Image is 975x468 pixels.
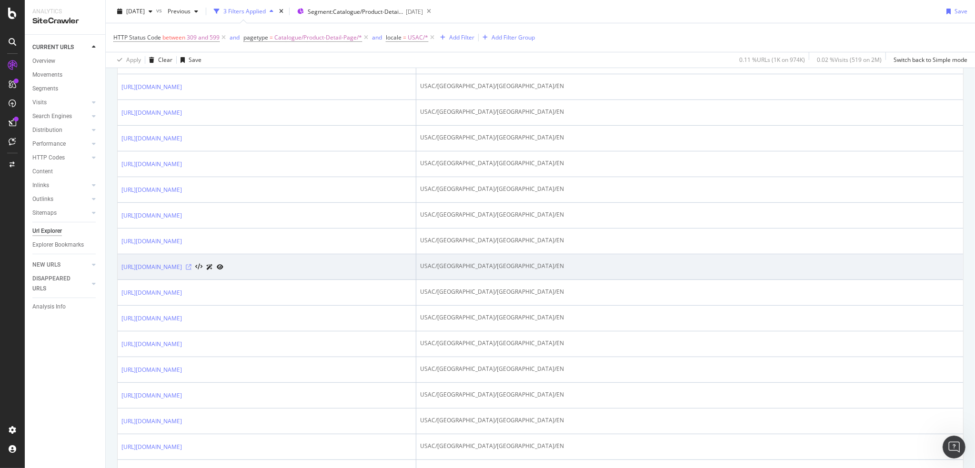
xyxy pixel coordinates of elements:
a: [URL][DOMAIN_NAME] [121,339,182,349]
a: DISAPPEARED URLS [32,274,89,294]
a: Distribution [32,125,89,135]
div: USAC/[GEOGRAPHIC_DATA]/[GEOGRAPHIC_DATA]/EN [420,185,959,193]
div: times [277,7,285,16]
div: 0.11 % URLs ( 1K on 974K ) [739,56,805,64]
a: Analysis Info [32,302,99,312]
div: Analytics [32,8,98,16]
div: USAC/[GEOGRAPHIC_DATA]/[GEOGRAPHIC_DATA]/EN [420,365,959,373]
div: Apply [126,56,141,64]
span: Segment: Catalogue/Product-Detail-Page/* [308,8,403,16]
div: USAC/[GEOGRAPHIC_DATA]/[GEOGRAPHIC_DATA]/EN [420,159,959,168]
div: Analysis Info [32,302,66,312]
button: View HTML Source [195,264,202,270]
div: Content [32,167,53,177]
button: Switch back to Simple mode [890,52,967,68]
a: [URL][DOMAIN_NAME] [121,288,182,298]
span: Catalogue/Product-Detail-Page/* [274,31,362,44]
div: Search Engines [32,111,72,121]
div: 3 Filters Applied [223,7,266,15]
span: pagetype [243,33,268,41]
div: Outlinks [32,194,53,204]
button: and [372,33,382,42]
div: Visits [32,98,47,108]
button: Apply [113,52,141,68]
div: 0.02 % Visits ( 519 on 2M ) [817,56,882,64]
a: [URL][DOMAIN_NAME] [121,108,182,118]
iframe: Intercom live chat [943,436,965,458]
div: Overview [32,56,55,66]
span: 309 and 599 [187,31,220,44]
a: [URL][DOMAIN_NAME] [121,134,182,143]
span: between [162,33,185,41]
a: [URL][DOMAIN_NAME] [121,237,182,246]
div: Explorer Bookmarks [32,240,84,250]
div: HTTP Codes [32,153,65,163]
a: AI Url Details [206,262,213,272]
a: CURRENT URLS [32,42,89,52]
div: USAC/[GEOGRAPHIC_DATA]/[GEOGRAPHIC_DATA]/EN [420,339,959,348]
a: Content [32,167,99,177]
span: Previous [164,7,191,15]
div: Add Filter [449,33,474,41]
div: USAC/[GEOGRAPHIC_DATA]/[GEOGRAPHIC_DATA]/EN [420,262,959,270]
div: Switch back to Simple mode [894,56,967,64]
a: [URL][DOMAIN_NAME] [121,211,182,220]
span: 2025 Sep. 28th [126,7,145,15]
div: USAC/[GEOGRAPHIC_DATA]/[GEOGRAPHIC_DATA]/EN [420,82,959,90]
a: Movements [32,70,99,80]
div: and [230,33,240,41]
div: Performance [32,139,66,149]
a: [URL][DOMAIN_NAME] [121,82,182,92]
div: [DATE] [406,8,423,16]
a: HTTP Codes [32,153,89,163]
div: USAC/[GEOGRAPHIC_DATA]/[GEOGRAPHIC_DATA]/EN [420,108,959,116]
a: [URL][DOMAIN_NAME] [121,262,182,272]
button: Save [177,52,201,68]
a: [URL][DOMAIN_NAME] [121,159,182,169]
a: Explorer Bookmarks [32,240,99,250]
div: USAC/[GEOGRAPHIC_DATA]/[GEOGRAPHIC_DATA]/EN [420,133,959,142]
div: Distribution [32,125,62,135]
div: Movements [32,70,62,80]
button: Segment:Catalogue/Product-Detail-Page/*[DATE] [293,4,423,19]
span: vs [156,6,164,14]
a: Url Explorer [32,226,99,236]
a: Overview [32,56,99,66]
div: USAC/[GEOGRAPHIC_DATA]/[GEOGRAPHIC_DATA]/EN [420,390,959,399]
button: and [230,33,240,42]
div: SiteCrawler [32,16,98,27]
div: and [372,33,382,41]
a: [URL][DOMAIN_NAME] [121,442,182,452]
a: [URL][DOMAIN_NAME] [121,314,182,323]
div: Save [955,7,967,15]
a: URL Inspection [217,262,223,272]
button: 3 Filters Applied [210,4,277,19]
a: Segments [32,84,99,94]
span: locale [386,33,402,41]
a: [URL][DOMAIN_NAME] [121,185,182,195]
button: Add Filter Group [479,32,535,43]
div: Save [189,56,201,64]
div: DISAPPEARED URLS [32,274,80,294]
a: Inlinks [32,180,89,190]
div: Add Filter Group [492,33,535,41]
span: = [270,33,273,41]
button: Save [943,4,967,19]
a: Search Engines [32,111,89,121]
a: Performance [32,139,89,149]
div: USAC/[GEOGRAPHIC_DATA]/[GEOGRAPHIC_DATA]/EN [420,442,959,450]
span: HTTP Status Code [113,33,161,41]
span: = [403,33,406,41]
div: NEW URLS [32,260,60,270]
a: Visit Online Page [186,264,191,270]
button: Clear [145,52,172,68]
div: USAC/[GEOGRAPHIC_DATA]/[GEOGRAPHIC_DATA]/EN [420,288,959,296]
div: Url Explorer [32,226,62,236]
div: Segments [32,84,58,94]
a: [URL][DOMAIN_NAME] [121,391,182,400]
div: CURRENT URLS [32,42,74,52]
a: NEW URLS [32,260,89,270]
div: USAC/[GEOGRAPHIC_DATA]/[GEOGRAPHIC_DATA]/EN [420,236,959,245]
button: [DATE] [113,4,156,19]
div: Clear [158,56,172,64]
